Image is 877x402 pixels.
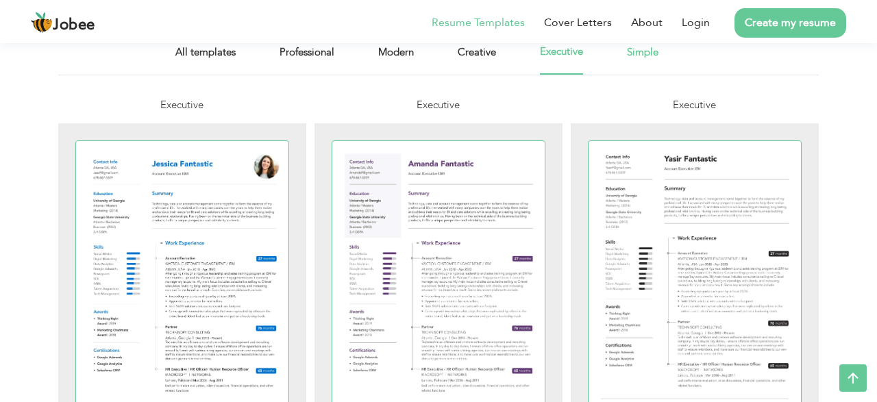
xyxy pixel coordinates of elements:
a: All templates [175,44,236,75]
img: jobee.io [31,12,53,34]
a: Cover Letters [544,14,612,31]
span: Executive [160,98,203,112]
a: Jobee [31,12,95,34]
a: Simple [627,44,658,75]
a: Modern [378,44,414,75]
span: Executive [417,98,460,112]
a: Create my resume [734,8,846,38]
a: Professional [280,44,334,75]
a: Login [682,14,710,31]
span: Jobee [53,18,95,33]
a: Resume Templates [432,14,525,31]
span: Executive [673,98,716,112]
a: Executive [540,44,583,75]
a: About [631,14,663,31]
a: Creative [458,44,496,75]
